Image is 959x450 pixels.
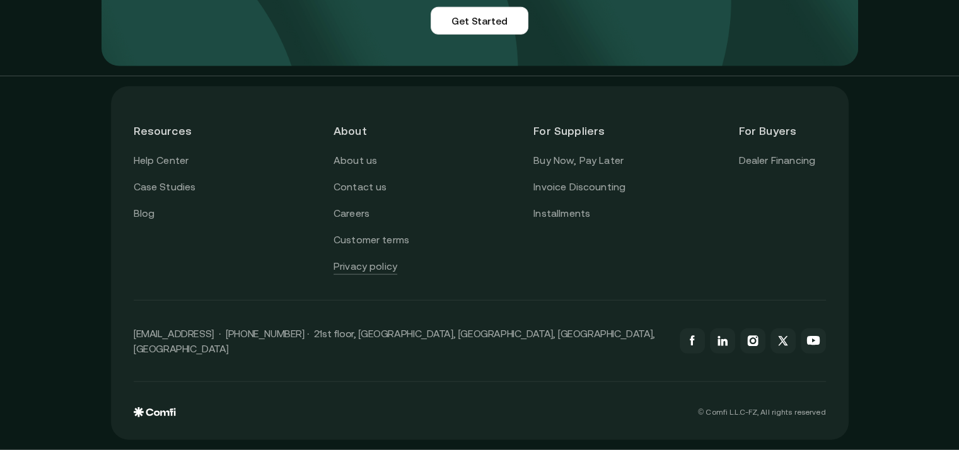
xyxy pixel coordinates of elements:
p: © Comfi L.L.C-FZ, All rights reserved [698,408,825,417]
img: comfi logo [134,407,176,417]
a: Careers [334,205,369,222]
a: Contact us [334,179,387,195]
a: Dealer Financing [738,153,815,169]
p: [EMAIL_ADDRESS] · [PHONE_NUMBER] · 21st floor, [GEOGRAPHIC_DATA], [GEOGRAPHIC_DATA], [GEOGRAPHIC_... [134,326,667,356]
a: Buy Now, Pay Later [533,153,624,169]
a: About us [334,153,377,169]
a: Installments [533,205,590,222]
a: Privacy policy [334,258,397,275]
header: About [334,109,421,153]
a: Customer terms [334,232,409,248]
header: Resources [134,109,221,153]
header: For Suppliers [533,109,625,153]
header: For Buyers [738,109,825,153]
a: Get Started [431,7,528,35]
a: Invoice Discounting [533,179,625,195]
a: Case Studies [134,179,196,195]
a: Help Center [134,153,189,169]
a: Blog [134,205,155,222]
